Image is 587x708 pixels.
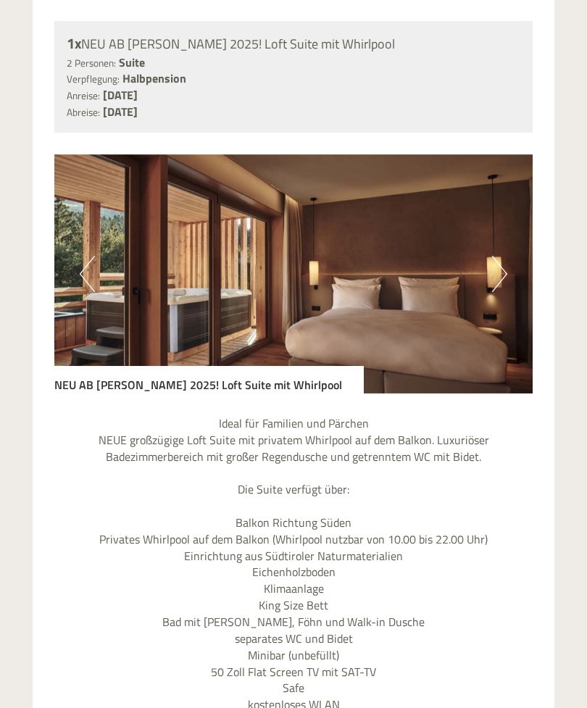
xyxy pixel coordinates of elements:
img: image [54,154,533,393]
button: Previous [80,256,95,292]
b: Suite [119,54,145,71]
small: Anreise: [67,88,100,103]
b: [DATE] [103,103,138,120]
button: Next [492,256,507,292]
small: 2 Personen: [67,56,116,70]
div: NEU AB [PERSON_NAME] 2025! Loft Suite mit Whirlpool [54,366,364,393]
small: Abreise: [67,105,100,120]
b: [DATE] [103,86,138,104]
small: Verpflegung: [67,72,120,86]
b: Halbpension [122,70,186,87]
div: NEU AB [PERSON_NAME] 2025! Loft Suite mit Whirlpool [67,33,520,54]
b: 1x [67,32,81,54]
